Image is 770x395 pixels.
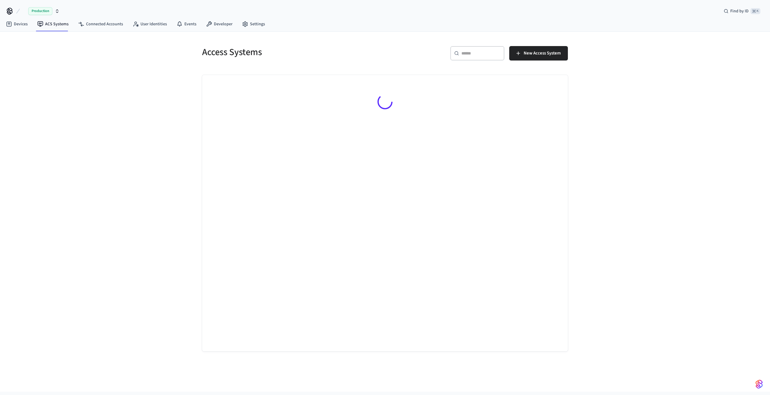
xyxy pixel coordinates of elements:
[237,19,270,30] a: Settings
[202,46,381,58] h5: Access Systems
[756,379,763,389] img: SeamLogoGradient.69752ec5.svg
[719,6,765,17] div: Find by ID⌘ K
[509,46,568,61] button: New Access System
[73,19,128,30] a: Connected Accounts
[1,19,32,30] a: Devices
[172,19,201,30] a: Events
[750,8,760,14] span: ⌘ K
[128,19,172,30] a: User Identities
[524,49,561,57] span: New Access System
[201,19,237,30] a: Developer
[730,8,749,14] span: Find by ID
[28,7,52,15] span: Production
[32,19,73,30] a: ACS Systems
